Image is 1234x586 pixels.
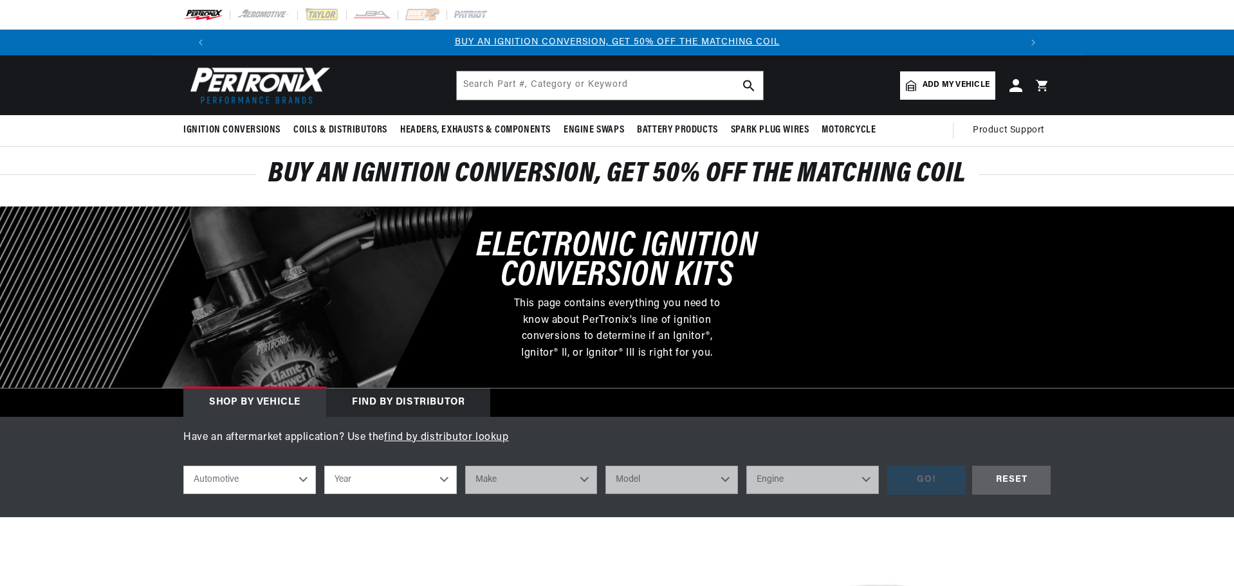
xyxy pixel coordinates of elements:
slideshow-component: Translation missing: en.sections.announcements.announcement_bar [151,30,1083,55]
span: Battery Products [637,124,718,137]
span: Add my vehicle [923,79,990,91]
select: Engine [746,466,879,494]
img: Pertronix [183,63,331,107]
a: BUY AN IGNITION CONVERSION, GET 50% OFF THE MATCHING COIL [455,37,780,47]
p: This page contains everything you need to know about PerTronix's line of ignition conversions to ... [504,296,730,362]
summary: Ignition Conversions [183,115,287,145]
a: find by distributor lookup [384,432,509,443]
button: search button [735,71,763,100]
select: Model [605,466,738,494]
select: Ride Type [183,466,316,494]
span: Spark Plug Wires [731,124,809,137]
h3: Electronic Ignition Conversion Kits [424,232,810,293]
input: Search Part #, Category or Keyword [457,71,763,100]
span: Motorcycle [822,124,876,137]
summary: Engine Swaps [557,115,631,145]
button: Translation missing: en.sections.announcements.previous_announcement [188,30,214,55]
div: Find by Distributor [326,389,490,417]
summary: Product Support [973,115,1051,146]
div: 1 of 3 [214,35,1020,50]
span: Engine Swaps [564,124,624,137]
div: RESET [972,466,1051,495]
select: Year [324,466,457,494]
summary: Headers, Exhausts & Components [394,115,557,145]
div: Shop by vehicle [183,389,326,417]
a: Add my vehicle [900,71,995,100]
span: Product Support [973,124,1044,138]
button: Translation missing: en.sections.announcements.next_announcement [1020,30,1046,55]
div: Announcement [214,35,1020,50]
select: Make [465,466,598,494]
summary: Battery Products [631,115,724,145]
p: Have an aftermarket application? Use the [183,430,1051,446]
span: Headers, Exhausts & Components [400,124,551,137]
span: Coils & Distributors [293,124,387,137]
summary: Coils & Distributors [287,115,394,145]
summary: Spark Plug Wires [724,115,816,145]
span: Ignition Conversions [183,124,281,137]
summary: Motorcycle [815,115,882,145]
